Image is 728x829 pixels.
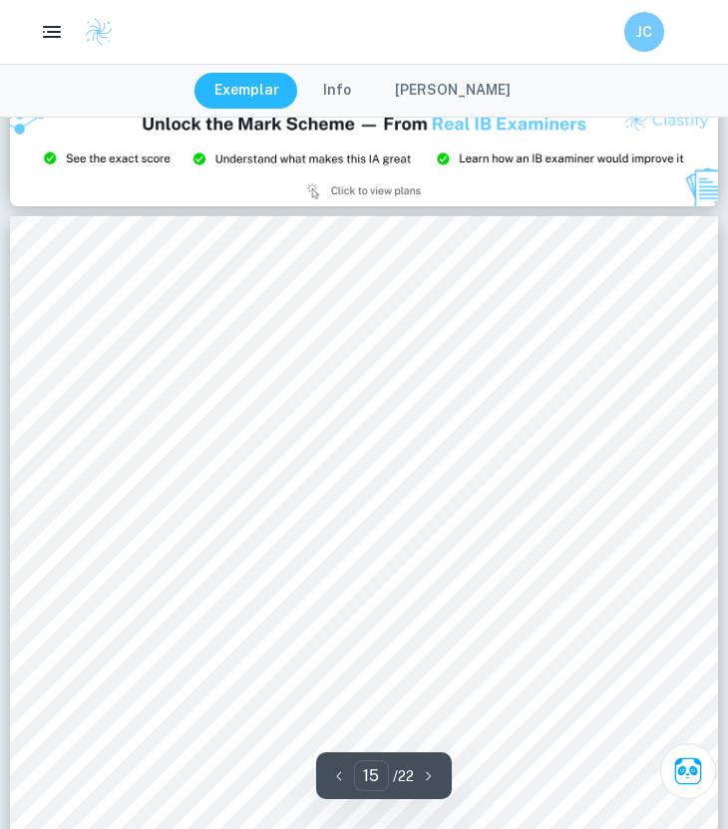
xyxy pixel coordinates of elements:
[375,73,531,109] button: [PERSON_NAME]
[393,765,414,787] p: / 22
[303,73,371,109] button: Info
[10,101,718,207] img: Ad
[624,12,664,52] button: JC
[84,17,114,47] img: Clastify logo
[72,17,114,47] a: Clastify logo
[660,743,716,799] button: Ask Clai
[633,21,656,43] h6: JC
[194,73,299,109] button: Exemplar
